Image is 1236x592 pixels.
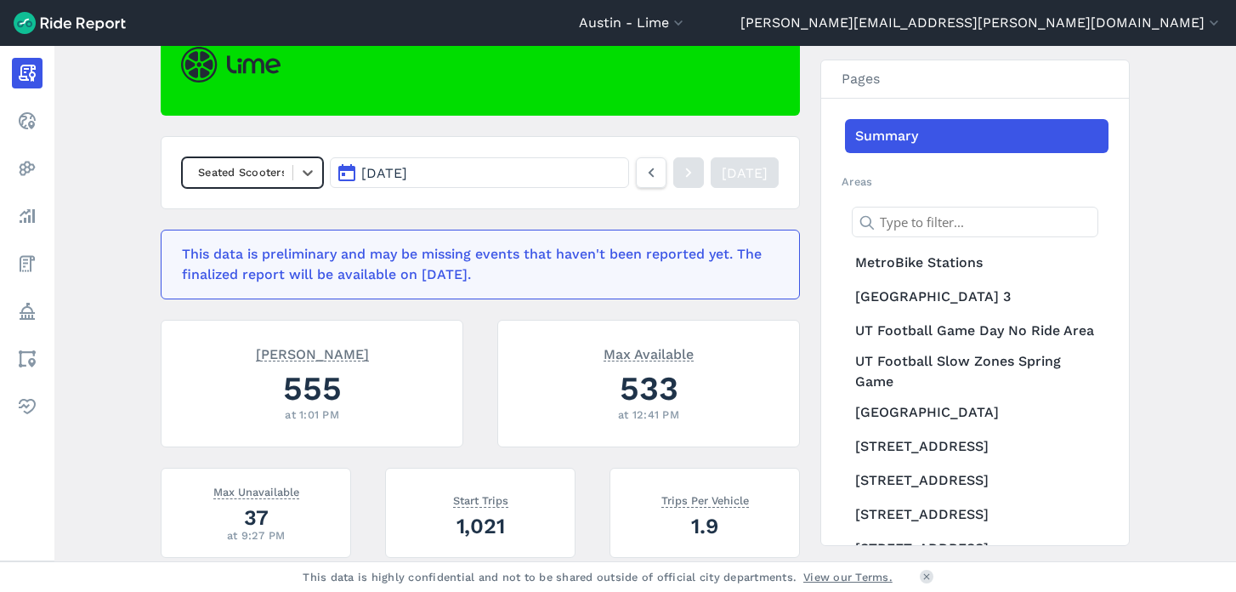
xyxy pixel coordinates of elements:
a: [STREET_ADDRESS] [845,464,1108,498]
a: Analyze [12,201,43,231]
a: [STREET_ADDRESS] [845,498,1108,532]
div: at 12:41 PM [519,407,779,423]
input: Type to filter... [852,207,1098,237]
span: Max Unavailable [213,482,299,499]
img: Lime [181,47,281,83]
span: Start Trips [453,491,508,508]
div: 37 [182,503,330,532]
a: UT Football Game Day No Ride Area [845,314,1108,348]
a: [STREET_ADDRESS] [845,430,1108,464]
a: UT Football Slow Zones Spring Game [845,348,1108,396]
a: Heatmaps [12,153,43,184]
div: 1,021 [406,511,554,541]
span: [PERSON_NAME] [256,344,369,361]
a: MetroBike Stations [845,246,1108,280]
h3: Pages [821,60,1129,99]
div: 555 [182,365,442,412]
a: [STREET_ADDRESS] [845,532,1108,566]
a: Areas [12,344,43,374]
h2: Areas [842,174,1108,190]
div: at 1:01 PM [182,407,442,423]
a: [GEOGRAPHIC_DATA] 3 [845,280,1108,314]
div: 1.9 [631,511,779,541]
span: Trips Per Vehicle [661,491,749,508]
a: Health [12,391,43,422]
a: Policy [12,296,43,327]
div: This data is preliminary and may be missing events that haven't been reported yet. The finalized ... [182,244,768,285]
a: Report [12,58,43,88]
a: [DATE] [711,157,779,188]
div: at 9:27 PM [182,527,330,544]
button: Austin - Lime [579,13,687,33]
a: Fees [12,248,43,279]
span: [DATE] [361,165,407,181]
button: [DATE] [330,157,629,188]
a: [GEOGRAPHIC_DATA] [845,396,1108,430]
div: 533 [519,365,779,412]
a: View our Terms. [803,569,893,585]
img: Ride Report [14,12,126,34]
a: Realtime [12,105,43,136]
button: [PERSON_NAME][EMAIL_ADDRESS][PERSON_NAME][DOMAIN_NAME] [740,13,1222,33]
a: Summary [845,119,1108,153]
span: Max Available [604,344,694,361]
